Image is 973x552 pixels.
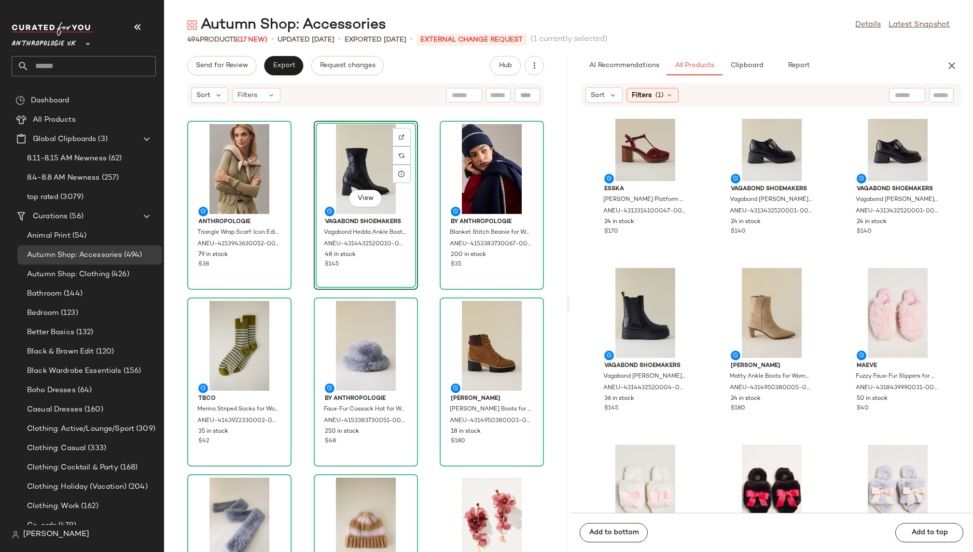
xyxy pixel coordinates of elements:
span: 494 [187,36,200,43]
a: Latest Snapshot [889,19,950,31]
span: ANEU-4314432520004-000-001 [603,384,685,393]
span: $170 [604,227,618,236]
span: Boho Dresses [27,385,76,396]
span: $35 [451,260,461,269]
span: Blanket Stitch Beanie for Women in Blue, Polyester/Nylon by Anthropologie [450,228,532,237]
span: (168) [118,462,138,473]
button: Send for Review [187,56,256,75]
span: Merino Striped Socks for Women in Green, Wool/Elastane by TBCo at Anthropologie [197,405,279,414]
span: By Anthropologie [451,218,533,226]
span: Esska [604,185,686,194]
span: • [338,34,341,45]
img: 4143922330002_230_e [191,301,288,391]
span: [PERSON_NAME] [731,362,813,370]
span: 24 in stock [604,218,634,226]
span: (1) [655,90,664,100]
span: Vagabond Shoemakers [857,185,939,194]
div: Autumn Shop: Accessories [187,15,386,35]
span: Maeve [857,362,939,370]
span: 24 in stock [731,218,761,226]
span: (56) [68,211,83,222]
img: 4314950380005_012_e [723,268,820,358]
span: 24 in stock [857,218,887,226]
span: Clipboard [730,62,763,70]
img: 102711959_022_b [723,445,820,535]
span: Anthropologie [198,218,280,226]
span: (132) [74,327,94,338]
span: 35 in stock [198,427,228,436]
a: Details [855,19,881,31]
span: ANEU-4143922330002-000-230 [197,417,279,425]
span: Autumn Shop: Accessories [27,250,122,261]
span: (120) [94,346,114,357]
span: 24 in stock [731,395,761,403]
button: Request changes [311,56,384,75]
span: (426) [110,269,129,280]
span: • [410,34,413,45]
span: Vagabond [PERSON_NAME] Strap Chunky Shoes for Women in Black, Cotton/Leather/Tencel, Size 40 by V... [730,196,812,204]
span: ANEU-4314432520010-000-001 [324,240,406,249]
span: Black Wardrobe Essentials [27,366,122,377]
span: Bedroom [27,308,59,319]
span: Better Basics [27,327,74,338]
img: 102711959_055_b [849,445,946,535]
span: ANEU-4313432520001-000-061 [856,207,938,216]
span: Animal Print [27,230,70,241]
span: Autumn Shop: Clothing [27,269,110,280]
span: ANEU-4313432520001-000-001 [730,207,812,216]
span: Clothing: Cocktail & Party [27,462,118,473]
span: $145 [604,404,618,413]
span: ANEU-4153943630052-000-030 [197,240,279,249]
p: External Change Request [417,34,527,46]
span: (309) [134,424,155,435]
span: (62) [107,153,122,164]
span: [PERSON_NAME] Platform Heels for Women in Purple, Leather/Rubber/Suede, Size 36 by Esska at Anthr... [603,196,685,204]
span: Clothing: Active/Lounge/Sport [27,424,134,435]
img: 4153383730051_044_e [317,301,415,391]
p: updated [DATE] [278,35,334,45]
span: ANEU-4313314100047-000-061 [603,207,685,216]
button: Add to top [895,523,963,542]
span: 200 in stock [451,251,486,259]
span: [PERSON_NAME] [23,529,89,540]
span: 50 in stock [857,395,888,403]
button: Hub [490,56,521,75]
span: (64) [76,385,92,396]
span: Sort [196,90,210,100]
span: 8.11-8.15 AM Newness [27,153,107,164]
span: View [357,195,374,202]
span: (333) [86,443,106,454]
span: 8.4-8.8 AM Newness [27,172,100,184]
span: Filters [237,90,257,100]
img: 102711827_066_b [849,268,946,358]
img: 4314432520004_001_e [597,268,694,358]
span: Triangle Wrap Scarf: Icon Edition for Women in Green, Polyester/Nylon/Wool by Anthropologie [197,228,279,237]
span: $38 [198,260,209,269]
span: Black & Brown Edit [27,346,94,357]
span: (17 New) [237,36,267,43]
span: (479) [56,520,76,531]
span: (1 currently selected) [530,34,608,45]
span: (54) [70,230,87,241]
span: ANEU-4153383730051-000-044 [324,417,406,425]
span: Clothing: Holiday (Vacation) [27,481,126,493]
span: Clothing: Work [27,501,79,512]
img: svg%3e [399,134,404,140]
span: (160) [83,404,103,415]
span: Vagabond [PERSON_NAME] Leather Boots for Women in Black, Cotton/Leather/Tencel, Size 39 by Vagabo... [603,372,685,381]
span: By Anthropologie [325,395,407,403]
span: Add to bottom [588,529,639,537]
img: 4314432520010_001_e [317,124,415,214]
span: $40 [857,404,869,413]
span: Matty Ankle Boots for Women in Beige, Leather/Rubber/Suede, Size 40 by [PERSON_NAME] at Anthropol... [730,372,812,381]
span: Add to top [911,529,947,537]
span: ANEU-4314950380005-000-012 [730,384,812,393]
span: (156) [122,366,141,377]
span: Sort [591,90,605,100]
span: Dashboard [31,95,69,106]
span: 79 in stock [198,251,228,259]
img: 4314950380003_025_e [443,301,541,391]
span: $140 [731,227,746,236]
span: (3) [96,134,107,145]
span: (257) [100,172,119,184]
